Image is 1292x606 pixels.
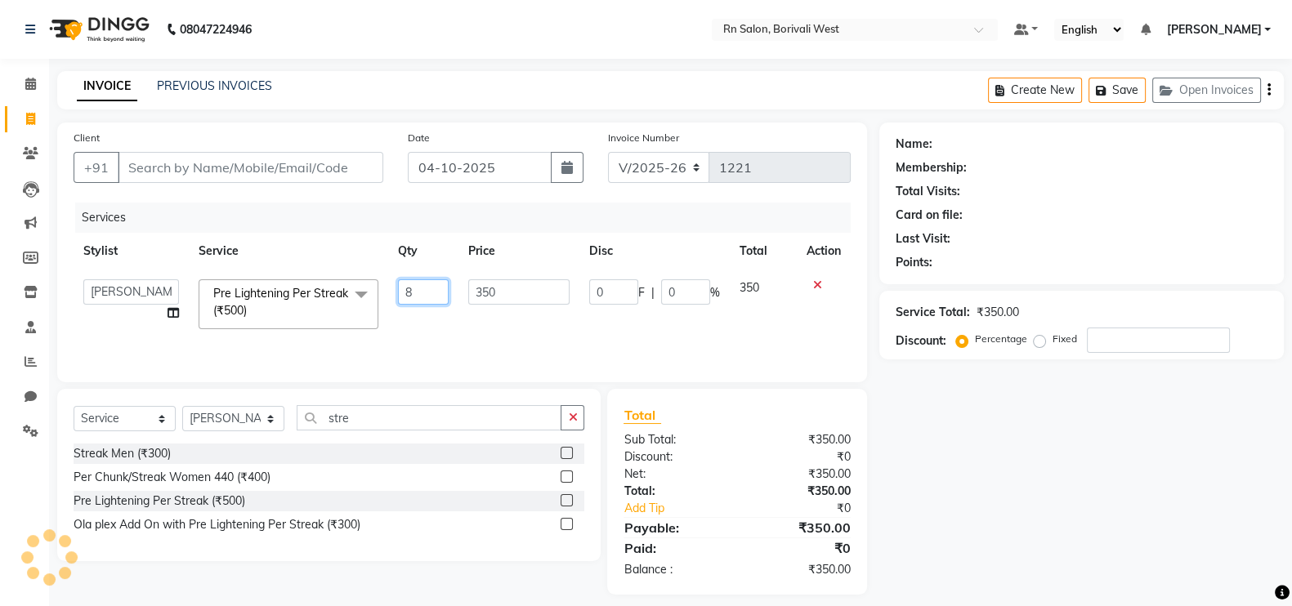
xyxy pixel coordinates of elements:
[118,152,383,183] input: Search by Name/Mobile/Email/Code
[975,332,1027,346] label: Percentage
[977,304,1019,321] div: ₹350.00
[651,284,655,301] span: |
[896,254,932,271] div: Points:
[579,233,730,270] th: Disc
[737,483,863,500] div: ₹350.00
[611,448,737,466] div: Discount:
[297,405,561,430] input: Search or Scan
[737,518,863,537] div: ₹350.00
[611,431,737,448] div: Sub Total:
[77,72,137,101] a: INVOICE
[1166,21,1261,38] span: [PERSON_NAME]
[74,492,245,510] div: Pre Lightening Per Streak (₹500)
[611,538,737,558] div: Paid:
[611,466,737,483] div: Net:
[74,445,171,462] div: Streak Men (₹300)
[1053,332,1077,346] label: Fixed
[157,78,272,93] a: PREVIOUS INVOICES
[896,304,970,321] div: Service Total:
[737,466,863,483] div: ₹350.00
[1089,78,1146,103] button: Save
[730,233,796,270] th: Total
[75,203,863,233] div: Services
[42,7,154,52] img: logo
[737,431,863,448] div: ₹350.00
[896,183,960,200] div: Total Visits:
[638,284,645,301] span: F
[988,78,1082,103] button: Create New
[896,230,950,247] div: Last Visit:
[624,407,661,424] span: Total
[896,207,963,224] div: Card on file:
[74,469,270,486] div: Per Chunk/Streak Women 440 (₹400)
[737,561,863,578] div: ₹350.00
[74,152,119,183] button: +91
[611,483,737,500] div: Total:
[896,159,967,176] div: Membership:
[608,131,679,145] label: Invoice Number
[74,131,100,145] label: Client
[180,7,252,52] b: 08047224946
[74,516,360,533] div: Ola plex Add On with Pre Lightening Per Streak (₹300)
[1152,78,1261,103] button: Open Invoices
[74,233,189,270] th: Stylist
[740,280,759,295] span: 350
[458,233,580,270] th: Price
[611,561,737,578] div: Balance :
[388,233,458,270] th: Qty
[797,233,851,270] th: Action
[408,131,430,145] label: Date
[247,303,254,318] a: x
[710,284,720,301] span: %
[189,233,388,270] th: Service
[213,286,348,318] span: Pre Lightening Per Streak (₹500)
[758,500,863,517] div: ₹0
[896,332,946,350] div: Discount:
[896,136,932,153] div: Name:
[737,538,863,558] div: ₹0
[611,518,737,537] div: Payable:
[737,448,863,466] div: ₹0
[611,500,758,517] a: Add Tip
